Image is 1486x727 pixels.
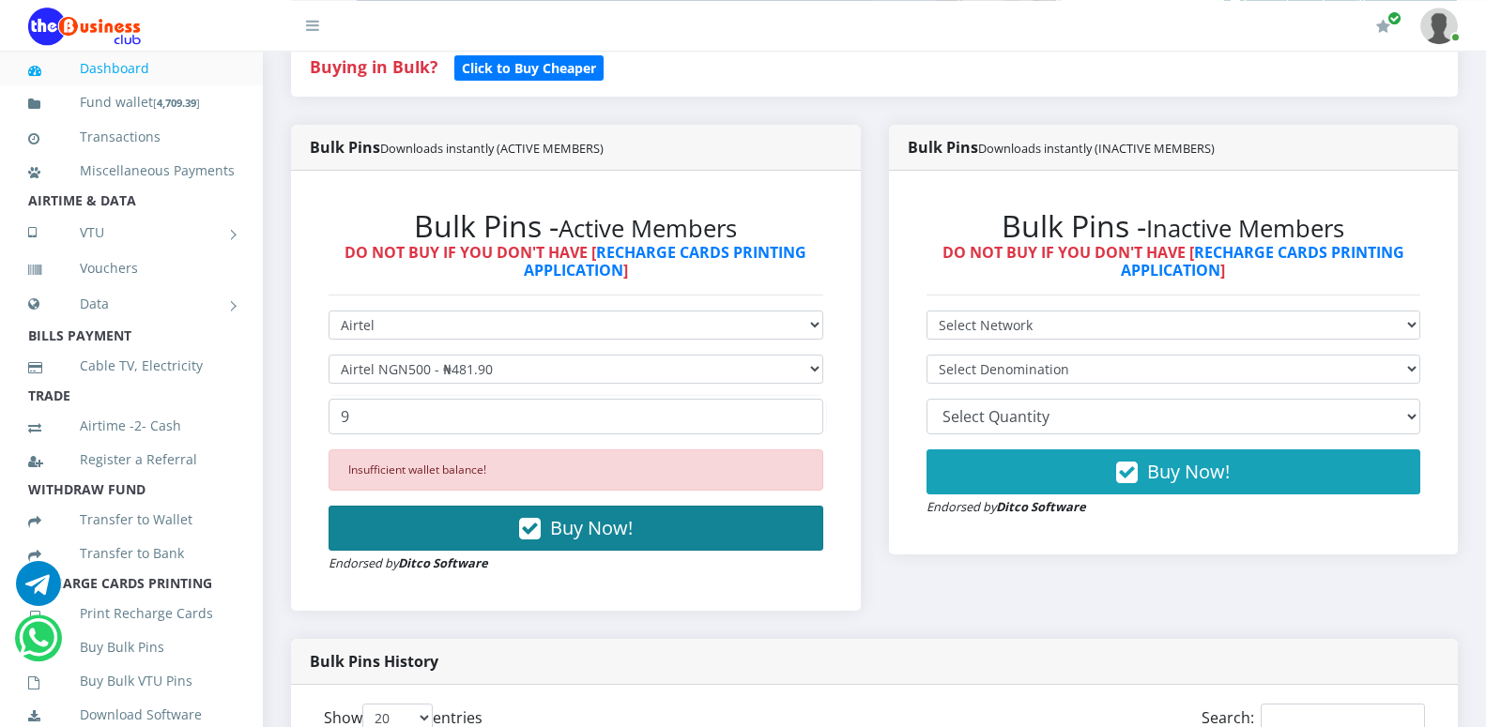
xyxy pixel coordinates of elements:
div: Insufficient wallet balance! [329,449,823,491]
img: Logo [28,8,141,45]
span: Buy Now! [1147,459,1230,484]
small: Endorsed by [329,554,488,571]
a: Dashboard [28,47,235,90]
small: Downloads instantly (INACTIVE MEMBERS) [978,140,1215,157]
a: Buy Bulk Pins [28,626,235,669]
a: Transactions [28,115,235,159]
strong: DO NOT BUY IF YOU DON'T HAVE [ ] [942,242,1404,280]
strong: Buying in Bulk? [310,55,437,78]
small: [ ] [153,96,200,110]
strong: DO NOT BUY IF YOU DON'T HAVE [ ] [345,242,806,280]
small: Active Members [559,212,737,245]
h2: Bulk Pins - [329,208,823,244]
img: User [1420,8,1458,44]
strong: Bulk Pins [908,137,1215,158]
span: Renew/Upgrade Subscription [1387,11,1402,25]
a: Data [28,280,235,327]
a: Click to Buy Cheaper [454,55,604,78]
strong: Ditco Software [398,554,488,571]
strong: Bulk Pins History [310,651,438,672]
a: RECHARGE CARDS PRINTING APPLICATION [1121,242,1404,280]
small: Inactive Members [1146,212,1344,245]
b: Click to Buy Cheaper [462,59,596,77]
a: Chat for support [19,629,57,660]
small: Downloads instantly (ACTIVE MEMBERS) [380,140,604,157]
a: Transfer to Bank [28,532,235,575]
a: RECHARGE CARDS PRINTING APPLICATION [524,242,807,280]
a: Airtime -2- Cash [28,404,235,447]
a: Print Recharge Cards [28,592,235,635]
strong: Ditco Software [996,498,1086,515]
a: Vouchers [28,247,235,290]
a: Register a Referral [28,438,235,481]
small: Endorsed by [927,498,1086,515]
b: 4,709.39 [157,96,196,110]
a: Chat for support [16,575,61,606]
a: Cable TV, Electricity [28,344,235,387]
input: Enter Quantity [329,399,823,434]
a: Miscellaneous Payments [28,149,235,192]
h2: Bulk Pins - [927,208,1421,244]
strong: Bulk Pins [310,137,604,158]
button: Buy Now! [329,506,823,551]
button: Buy Now! [927,449,1421,494]
a: Fund wallet[4,709.39] [28,81,235,125]
span: Buy Now! [550,515,633,540]
a: Transfer to Wallet [28,498,235,541]
a: Buy Bulk VTU Pins [28,659,235,703]
a: VTU [28,209,235,256]
i: Renew/Upgrade Subscription [1376,19,1390,34]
